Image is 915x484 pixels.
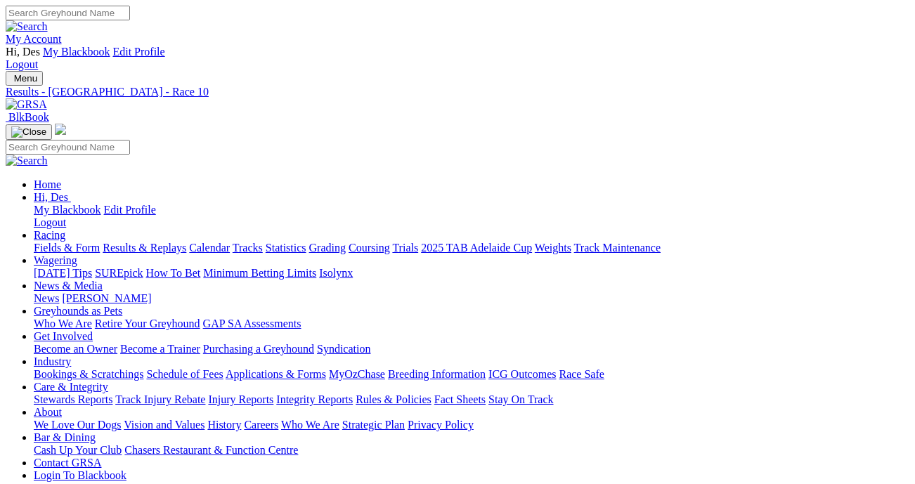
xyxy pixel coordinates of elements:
[104,204,156,216] a: Edit Profile
[309,242,346,254] a: Grading
[34,267,92,279] a: [DATE] Tips
[244,419,278,431] a: Careers
[95,267,143,279] a: SUREpick
[146,368,223,380] a: Schedule of Fees
[124,444,298,456] a: Chasers Restaurant & Function Centre
[6,58,38,70] a: Logout
[95,318,200,329] a: Retire Your Greyhound
[34,292,909,305] div: News & Media
[434,393,486,405] a: Fact Sheets
[281,419,339,431] a: Who We Are
[146,267,201,279] a: How To Bet
[488,368,556,380] a: ICG Outcomes
[34,242,100,254] a: Fields & Form
[103,242,186,254] a: Results & Replays
[34,393,112,405] a: Stewards Reports
[266,242,306,254] a: Statistics
[34,343,909,355] div: Get Involved
[34,419,909,431] div: About
[34,444,909,457] div: Bar & Dining
[388,368,486,380] a: Breeding Information
[34,229,65,241] a: Racing
[233,242,263,254] a: Tracks
[34,292,59,304] a: News
[8,111,49,123] span: BlkBook
[408,419,474,431] a: Privacy Policy
[356,393,431,405] a: Rules & Policies
[112,46,164,58] a: Edit Profile
[488,393,553,405] a: Stay On Track
[34,368,143,380] a: Bookings & Scratchings
[6,98,47,111] img: GRSA
[34,191,68,203] span: Hi, Des
[11,126,46,138] img: Close
[535,242,571,254] a: Weights
[203,267,316,279] a: Minimum Betting Limits
[226,368,326,380] a: Applications & Forms
[392,242,418,254] a: Trials
[34,330,93,342] a: Get Involved
[6,46,909,71] div: My Account
[34,406,62,418] a: About
[421,242,532,254] a: 2025 TAB Adelaide Cup
[34,368,909,381] div: Industry
[559,368,604,380] a: Race Safe
[6,140,130,155] input: Search
[34,178,61,190] a: Home
[276,393,353,405] a: Integrity Reports
[6,6,130,20] input: Search
[124,419,205,431] a: Vision and Values
[6,86,909,98] a: Results - [GEOGRAPHIC_DATA] - Race 10
[189,242,230,254] a: Calendar
[34,204,101,216] a: My Blackbook
[203,318,301,329] a: GAP SA Assessments
[34,305,122,317] a: Greyhounds as Pets
[6,111,49,123] a: BlkBook
[62,292,151,304] a: [PERSON_NAME]
[14,73,37,84] span: Menu
[349,242,390,254] a: Coursing
[6,71,43,86] button: Toggle navigation
[115,393,205,405] a: Track Injury Rebate
[34,204,909,229] div: Hi, Des
[34,318,92,329] a: Who We Are
[34,381,108,393] a: Care & Integrity
[34,280,103,292] a: News & Media
[317,343,370,355] a: Syndication
[574,242,661,254] a: Track Maintenance
[203,343,314,355] a: Purchasing a Greyhound
[55,124,66,135] img: logo-grsa-white.png
[208,393,273,405] a: Injury Reports
[34,431,96,443] a: Bar & Dining
[34,242,909,254] div: Racing
[6,20,48,33] img: Search
[207,419,241,431] a: History
[34,254,77,266] a: Wagering
[6,33,62,45] a: My Account
[329,368,385,380] a: MyOzChase
[34,216,66,228] a: Logout
[34,318,909,330] div: Greyhounds as Pets
[34,469,126,481] a: Login To Blackbook
[6,46,40,58] span: Hi, Des
[34,191,71,203] a: Hi, Des
[43,46,110,58] a: My Blackbook
[34,267,909,280] div: Wagering
[6,124,52,140] button: Toggle navigation
[34,457,101,469] a: Contact GRSA
[34,393,909,406] div: Care & Integrity
[319,267,353,279] a: Isolynx
[342,419,405,431] a: Strategic Plan
[120,343,200,355] a: Become a Trainer
[6,155,48,167] img: Search
[34,343,117,355] a: Become an Owner
[34,444,122,456] a: Cash Up Your Club
[34,355,71,367] a: Industry
[34,419,121,431] a: We Love Our Dogs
